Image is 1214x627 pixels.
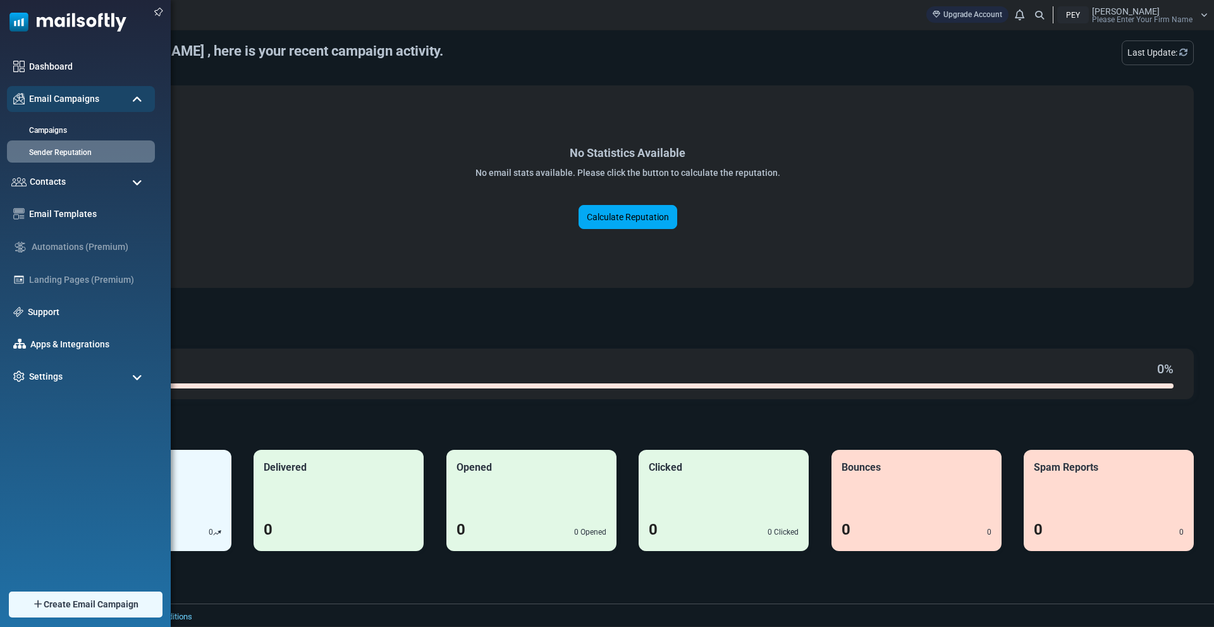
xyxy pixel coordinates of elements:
span: 0 [842,518,850,541]
span: Opened [457,461,492,473]
img: campaigns-icon.png [13,93,25,104]
a: Email Templates [29,208,149,221]
a: Apps & Integrations [30,338,149,351]
span: 0 Clicked [768,528,799,537]
span: Delivered [264,461,307,473]
a: PEY [PERSON_NAME] Please Enter Your Firm Name [1057,6,1208,23]
img: workflow.svg [13,240,27,254]
img: dashboard-icon.svg [13,61,25,72]
span: Bounces [842,461,881,473]
span: Spam Reports [1034,461,1098,473]
span: 0 [987,528,991,537]
span: 0 [649,518,658,541]
img: landing_pages.svg [13,274,25,285]
span: 0 [1179,528,1184,537]
p: No email stats available. Please click the button to calculate the reputation. [475,166,780,180]
span: Clicked [649,461,682,473]
a: Support [28,306,149,319]
footer: 2025 [41,604,1214,626]
span: 0 [457,518,465,541]
span: 0 [1157,361,1164,376]
img: contacts-icon.svg [11,177,27,186]
a: Upgrade Account [926,6,1009,23]
span: Settings [29,370,63,383]
a: Refresh Stats [1179,47,1188,58]
a: Campaigns [7,125,152,136]
span: Contacts [30,175,66,189]
h3: Hello [PERSON_NAME] , here is your recent campaign activity. [61,43,443,59]
p: No Statistics Available [570,144,685,161]
span: Create Email Campaign [44,598,138,611]
img: support-icon.svg [13,307,23,317]
span: Please Enter Your Firm Name [1092,16,1193,23]
img: email-templates-icon.svg [13,208,25,220]
div: PEY [1057,6,1089,23]
span: 0 [1034,518,1043,541]
a: Sender Reputation [7,147,152,158]
span: 0 [264,518,273,541]
span: % [1157,359,1174,378]
div: Last Update: [1122,40,1194,65]
span: Email Campaigns [29,92,99,106]
img: settings-icon.svg [13,371,25,382]
span: [PERSON_NAME] [1092,7,1160,16]
a: Dashboard [29,60,149,73]
span: 0 Opened [574,526,606,538]
span: 0 [209,526,221,538]
a: Calculate Reputation [579,205,677,229]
